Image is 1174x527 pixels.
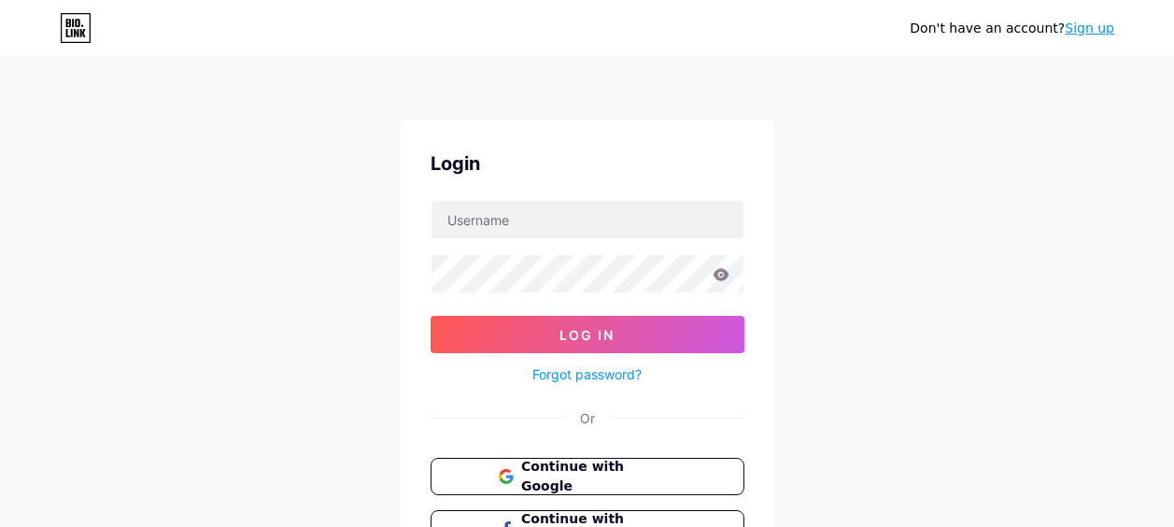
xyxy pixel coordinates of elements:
div: Or [580,408,595,428]
button: Continue with Google [431,458,744,495]
button: Log In [431,316,744,353]
span: Continue with Google [521,457,675,496]
input: Username [431,201,743,238]
div: Login [431,150,744,178]
a: Sign up [1065,21,1114,36]
span: Log In [559,327,615,343]
div: Don't have an account? [910,19,1114,38]
a: Forgot password? [532,364,642,384]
